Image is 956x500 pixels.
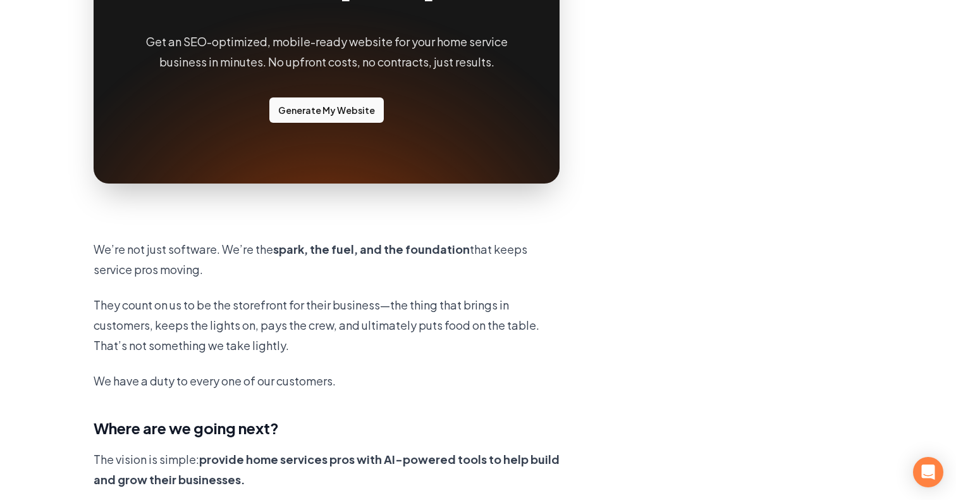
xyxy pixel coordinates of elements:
p: They count on us to be the storefront for their business—the thing that brings in customers, keep... [94,295,560,356]
b: spark, the fuel, and the foundation [273,242,470,256]
b: provide home services pros with AI-powered tools to help build and grow their businesses. [94,452,560,487]
div: Open Intercom Messenger [913,457,943,487]
a: Generate your website on Built Right [269,97,384,123]
p: The vision is simple: [94,449,560,490]
p: We’re not just software. We’re the that keeps service pros moving. [94,239,560,280]
p: We have a duty to every one of our customers. [94,371,560,391]
b: Where are we going next? [94,418,279,437]
p: Get an SEO-optimized, mobile-ready website for your home service business in minutes. No upfront ... [145,32,509,72]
